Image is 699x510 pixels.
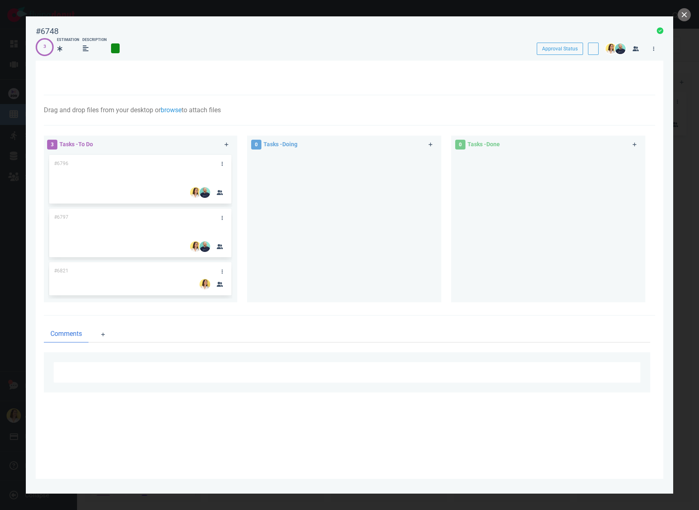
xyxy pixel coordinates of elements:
span: Comments [50,329,82,339]
img: 26 [200,187,210,198]
span: #6796 [54,161,68,166]
img: 26 [606,43,616,54]
img: 26 [200,241,210,252]
span: #6797 [54,214,68,220]
img: 26 [190,241,201,252]
div: Estimation [57,37,79,43]
span: Tasks - To Do [59,141,93,147]
div: #6748 [36,26,59,36]
span: 3 [47,140,57,150]
button: close [678,8,691,21]
span: #6821 [54,268,68,274]
button: Approval Status [537,43,583,55]
span: Tasks - Done [468,141,500,147]
div: 3 [43,43,46,50]
img: 26 [200,279,210,290]
span: 0 [251,140,261,150]
span: Drag and drop files from your desktop or [44,106,161,114]
a: browse [161,106,182,114]
div: Description [82,37,107,43]
span: to attach files [182,106,221,114]
span: Tasks - Doing [263,141,297,147]
img: 26 [615,43,626,54]
span: 0 [455,140,465,150]
img: 26 [190,187,201,198]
